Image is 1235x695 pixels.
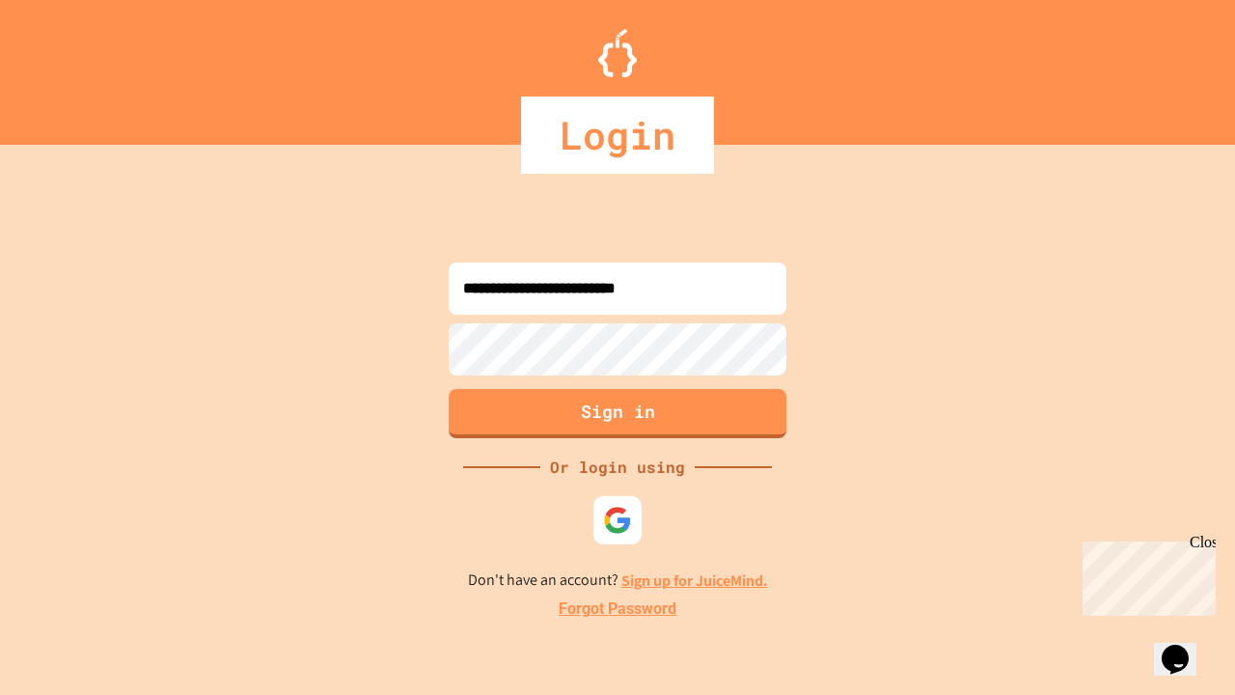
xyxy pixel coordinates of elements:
img: google-icon.svg [603,506,632,535]
a: Sign up for JuiceMind. [621,570,768,591]
div: Chat with us now!Close [8,8,133,123]
iframe: chat widget [1075,534,1216,616]
iframe: chat widget [1154,618,1216,676]
div: Or login using [540,456,695,479]
p: Don't have an account? [468,569,768,593]
img: Logo.svg [598,29,637,77]
a: Forgot Password [559,598,676,621]
div: Login [521,97,714,174]
button: Sign in [449,389,786,438]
